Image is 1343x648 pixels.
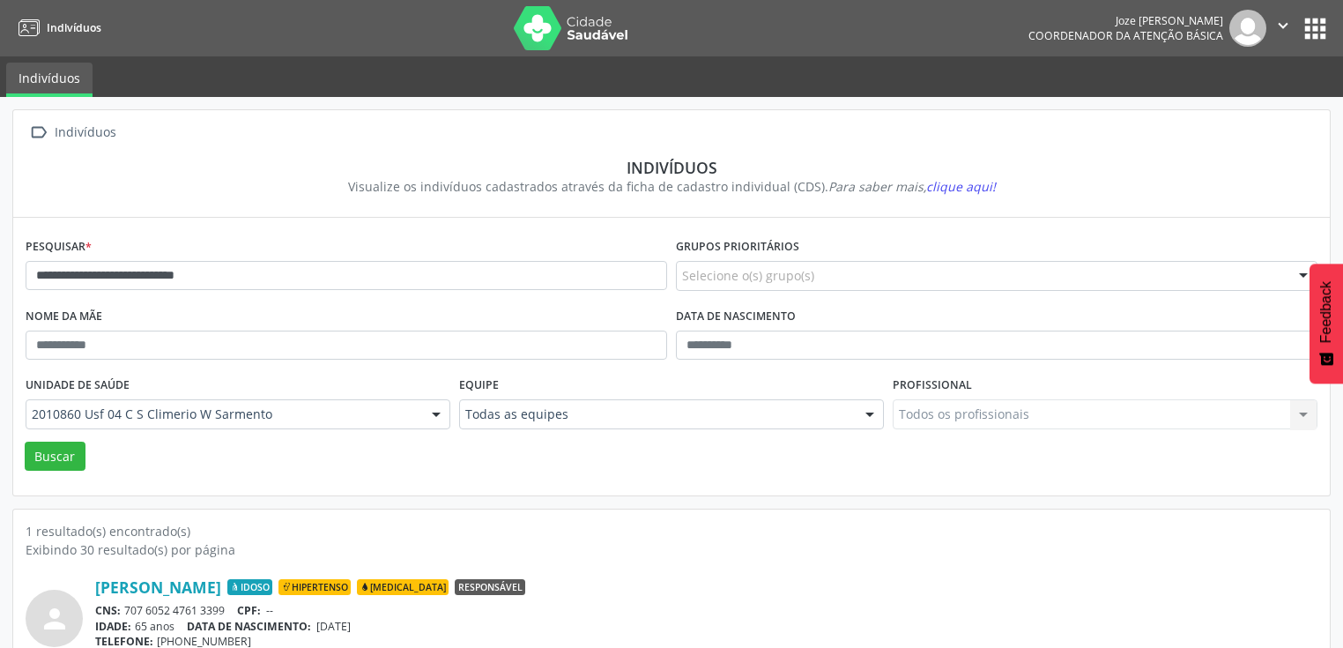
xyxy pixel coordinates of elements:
span: Responsável [455,579,525,595]
span: 2010860 Usf 04 C S Climerio W Sarmento [32,406,414,423]
label: Pesquisar [26,234,92,261]
div: Indivíduos [38,158,1305,177]
div: Indivíduos [51,120,119,145]
i:  [1273,16,1293,35]
span: CNS: [95,603,121,618]
label: Profissional [893,372,972,399]
img: img [1229,10,1266,47]
span: CPF: [237,603,261,618]
label: Unidade de saúde [26,372,130,399]
button:  [1266,10,1300,47]
i:  [26,120,51,145]
button: apps [1300,13,1331,44]
button: Feedback - Mostrar pesquisa [1310,264,1343,384]
label: Nome da mãe [26,303,102,331]
span: IDADE: [95,619,131,634]
span: Selecione o(s) grupo(s) [682,266,814,285]
span: DATA DE NASCIMENTO: [187,619,311,634]
div: Visualize os indivíduos cadastrados através da ficha de cadastro individual (CDS). [38,177,1305,196]
span: Indivíduos [47,20,101,35]
span: clique aqui! [926,178,996,195]
span: [DATE] [316,619,351,634]
div: 65 anos [95,619,1317,634]
span: Hipertenso [278,579,351,595]
span: Feedback [1318,281,1334,343]
span: Coordenador da Atenção Básica [1028,28,1223,43]
span: [MEDICAL_DATA] [357,579,449,595]
div: Joze [PERSON_NAME] [1028,13,1223,28]
i: Para saber mais, [828,178,996,195]
a: Indivíduos [6,63,93,97]
label: Data de nascimento [676,303,796,331]
label: Equipe [459,372,499,399]
a: Indivíduos [12,13,101,42]
span: Todas as equipes [465,406,848,423]
a:  Indivíduos [26,120,119,145]
div: Exibindo 30 resultado(s) por página [26,540,1317,559]
div: 707 6052 4761 3399 [95,603,1317,618]
div: 1 resultado(s) encontrado(s) [26,522,1317,540]
a: [PERSON_NAME] [95,577,221,597]
button: Buscar [25,442,85,472]
span: Idoso [227,579,272,595]
span: -- [266,603,273,618]
label: Grupos prioritários [676,234,799,261]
